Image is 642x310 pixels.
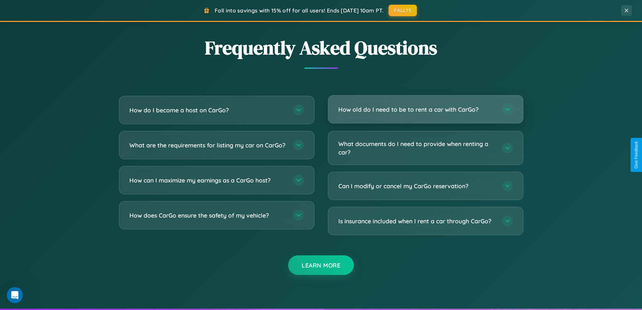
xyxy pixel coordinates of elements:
[288,255,354,275] button: Learn More
[389,5,417,16] button: FALL15
[129,141,286,149] h3: What are the requirements for listing my car on CarGo?
[119,35,523,61] h2: Frequently Asked Questions
[129,211,286,220] h3: How does CarGo ensure the safety of my vehicle?
[338,140,495,156] h3: What documents do I need to provide when renting a car?
[338,182,495,190] h3: Can I modify or cancel my CarGo reservation?
[7,287,23,303] iframe: Intercom live chat
[338,217,495,225] h3: Is insurance included when I rent a car through CarGo?
[338,105,495,114] h3: How old do I need to be to rent a car with CarGo?
[129,106,286,114] h3: How do I become a host on CarGo?
[129,176,286,185] h3: How can I maximize my earnings as a CarGo host?
[634,141,639,169] div: Give Feedback
[215,7,384,14] span: Fall into savings with 15% off for all users! Ends [DATE] 10am PT.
